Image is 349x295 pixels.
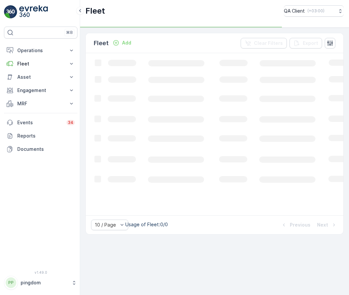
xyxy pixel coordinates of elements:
[68,120,73,125] p: 34
[17,60,64,67] p: Fleet
[66,30,73,35] p: ⌘B
[17,146,75,152] p: Documents
[4,5,17,19] img: logo
[317,222,328,228] p: Next
[6,277,16,288] div: PP
[125,221,168,228] p: Usage of Fleet : 0/0
[85,6,105,16] p: Fleet
[4,44,77,57] button: Operations
[4,57,77,70] button: Fleet
[280,221,311,229] button: Previous
[303,40,318,47] p: Export
[4,270,77,274] span: v 1.49.0
[254,40,283,47] p: Clear Filters
[4,116,77,129] a: Events34
[17,133,75,139] p: Reports
[4,129,77,143] a: Reports
[110,39,134,47] button: Add
[316,221,338,229] button: Next
[4,143,77,156] a: Documents
[290,38,322,49] button: Export
[241,38,287,49] button: Clear Filters
[4,276,77,290] button: PPpingdom
[17,74,64,80] p: Asset
[4,70,77,84] button: Asset
[284,8,305,14] p: QA Client
[284,5,344,17] button: QA Client(+03:00)
[122,40,131,46] p: Add
[94,39,109,48] p: Fleet
[19,5,48,19] img: logo_light-DOdMpM7g.png
[290,222,310,228] p: Previous
[4,97,77,110] button: MRF
[17,119,62,126] p: Events
[17,47,64,54] p: Operations
[17,100,64,107] p: MRF
[307,8,324,14] p: ( +03:00 )
[21,279,68,286] p: pingdom
[17,87,64,94] p: Engagement
[4,84,77,97] button: Engagement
